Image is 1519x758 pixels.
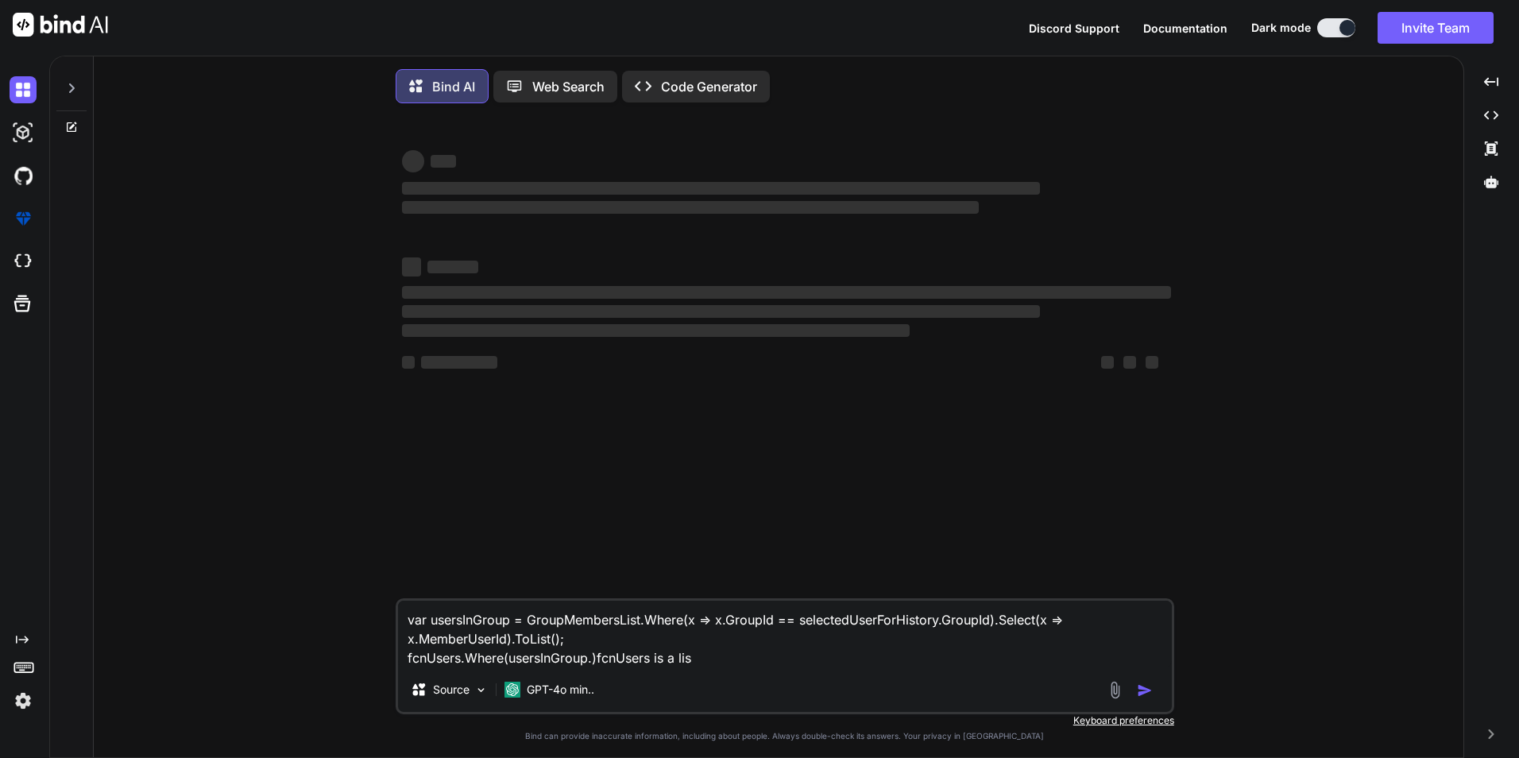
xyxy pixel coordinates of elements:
[1143,20,1227,37] button: Documentation
[10,205,37,232] img: premium
[1251,20,1311,36] span: Dark mode
[661,77,757,96] p: Code Generator
[396,714,1174,727] p: Keyboard preferences
[1029,20,1119,37] button: Discord Support
[396,730,1174,742] p: Bind can provide inaccurate information, including about people. Always double-check its answers....
[10,76,37,103] img: darkChat
[402,201,979,214] span: ‌
[1143,21,1227,35] span: Documentation
[13,13,108,37] img: Bind AI
[504,682,520,698] img: GPT-4o mini
[402,324,910,337] span: ‌
[402,182,1040,195] span: ‌
[1146,356,1158,369] span: ‌
[427,261,478,273] span: ‌
[1123,356,1136,369] span: ‌
[431,155,456,168] span: ‌
[402,257,421,277] span: ‌
[1101,356,1114,369] span: ‌
[1378,12,1494,44] button: Invite Team
[527,682,594,698] p: GPT-4o min..
[398,601,1172,667] textarea: var usersInGroup = GroupMembersList.Where(x => x.GroupId == selectedUserForHistory.GroupId).Selec...
[421,356,497,369] span: ‌
[402,305,1040,318] span: ‌
[402,150,424,172] span: ‌
[532,77,605,96] p: Web Search
[432,77,475,96] p: Bind AI
[10,687,37,714] img: settings
[10,119,37,146] img: darkAi-studio
[1137,683,1153,698] img: icon
[10,248,37,275] img: cloudideIcon
[1029,21,1119,35] span: Discord Support
[1106,681,1124,699] img: attachment
[433,682,470,698] p: Source
[402,286,1171,299] span: ‌
[474,683,488,697] img: Pick Models
[402,356,415,369] span: ‌
[10,162,37,189] img: githubDark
